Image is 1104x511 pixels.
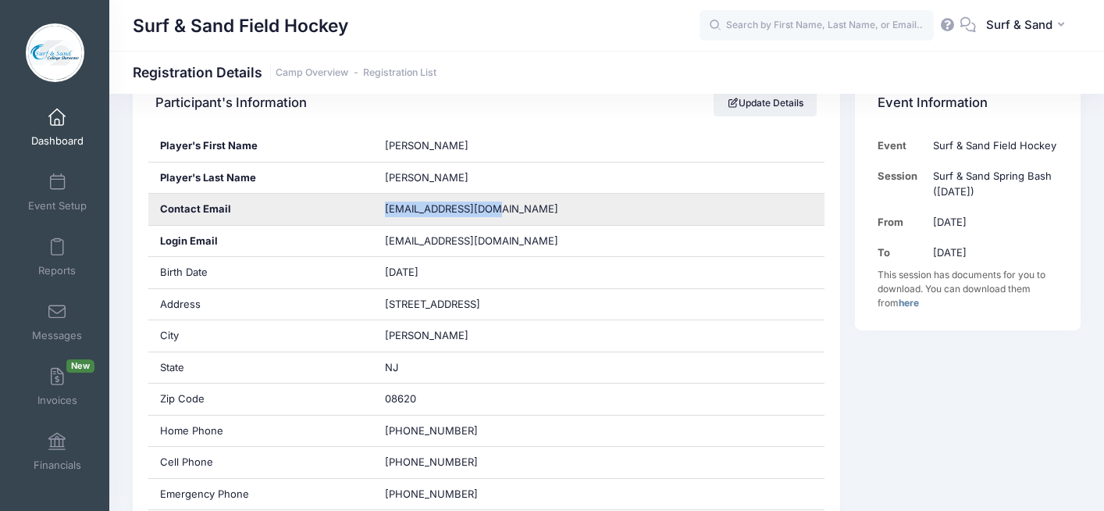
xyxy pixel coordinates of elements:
span: NJ [385,361,398,373]
td: [DATE] [925,207,1058,238]
a: Financials [20,424,94,479]
td: Event [878,130,925,161]
img: Surf & Sand Field Hockey [26,23,84,82]
div: State [148,352,374,384]
span: [PHONE_NUMBER] [385,424,478,437]
a: InvoicesNew [20,359,94,414]
div: Zip Code [148,384,374,415]
div: Birth Date [148,257,374,288]
td: To [878,238,925,268]
span: [PHONE_NUMBER] [385,488,478,500]
span: [PERSON_NAME] [385,171,468,184]
span: [STREET_ADDRESS] [385,298,480,310]
td: Surf & Sand Spring Bash ([DATE]) [925,161,1058,207]
a: here [899,297,919,309]
div: Emergency Phone [148,479,374,510]
span: Dashboard [31,134,84,148]
div: Cell Phone [148,447,374,478]
span: [DATE] [385,266,418,278]
a: Reports [20,230,94,284]
td: From [878,207,925,238]
span: Event Setup [28,199,87,213]
span: Invoices [37,394,77,407]
div: Player's Last Name [148,163,374,194]
span: New [66,359,94,373]
div: This session has documents for you to download. You can download them from [878,268,1057,310]
div: Address [148,289,374,320]
input: Search by First Name, Last Name, or Email... [700,10,934,41]
span: [EMAIL_ADDRESS][DOMAIN_NAME] [385,234,580,249]
span: [EMAIL_ADDRESS][DOMAIN_NAME] [385,202,558,215]
h4: Event Information [878,81,988,126]
div: Contact Email [148,194,374,225]
div: Home Phone [148,416,374,447]
span: 08620 [385,392,416,405]
span: Messages [32,329,82,342]
a: Messages [20,295,94,349]
a: Camp Overview [276,67,348,79]
td: [DATE] [925,238,1058,268]
div: Player's First Name [148,130,374,162]
h1: Registration Details [133,64,436,80]
a: Registration List [363,67,436,79]
td: Surf & Sand Field Hockey [925,130,1058,161]
button: Surf & Sand [976,8,1081,44]
span: [PERSON_NAME] [385,329,468,341]
span: [PERSON_NAME] [385,139,468,152]
h1: Surf & Sand Field Hockey [133,8,348,44]
td: Session [878,161,925,207]
div: Login Email [148,226,374,257]
span: [PHONE_NUMBER] [385,456,478,468]
span: Reports [38,264,76,277]
a: Update Details [714,90,817,116]
a: Dashboard [20,100,94,155]
a: Event Setup [20,165,94,220]
h4: Participant's Information [155,81,307,126]
span: Surf & Sand [986,16,1052,34]
span: Financials [34,459,81,472]
div: City [148,320,374,352]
